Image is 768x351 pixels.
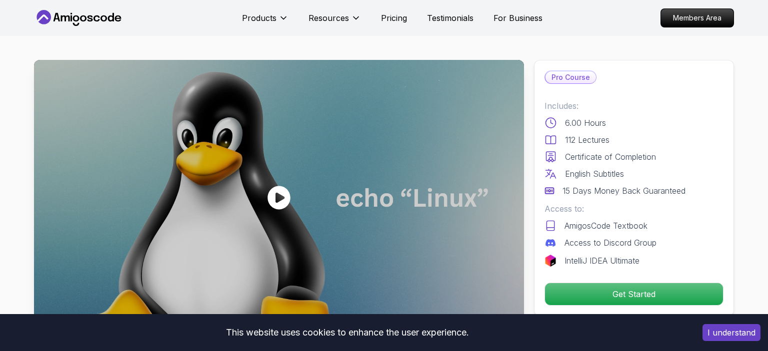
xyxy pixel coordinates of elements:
p: 15 Days Money Back Guaranteed [562,185,685,197]
a: Pricing [381,12,407,24]
p: Includes: [544,100,723,112]
p: Get Started [545,283,723,305]
button: Accept cookies [702,324,760,341]
p: IntelliJ IDEA Ultimate [564,255,639,267]
img: jetbrains logo [544,255,556,267]
p: Products [242,12,276,24]
button: Products [242,12,288,32]
a: Members Area [660,8,734,27]
p: 112 Lectures [565,134,609,146]
a: For Business [493,12,542,24]
p: English Subtitles [565,168,624,180]
p: AmigosCode Textbook [564,220,647,232]
p: 6.00 Hours [565,117,606,129]
button: Resources [308,12,361,32]
p: Members Area [661,9,733,27]
p: Resources [308,12,349,24]
p: Certificate of Completion [565,151,656,163]
a: Testimonials [427,12,473,24]
p: Access to: [544,203,723,215]
div: This website uses cookies to enhance the user experience. [7,322,687,344]
p: Pro Course [545,71,596,83]
button: Get Started [544,283,723,306]
p: Access to Discord Group [564,237,656,249]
